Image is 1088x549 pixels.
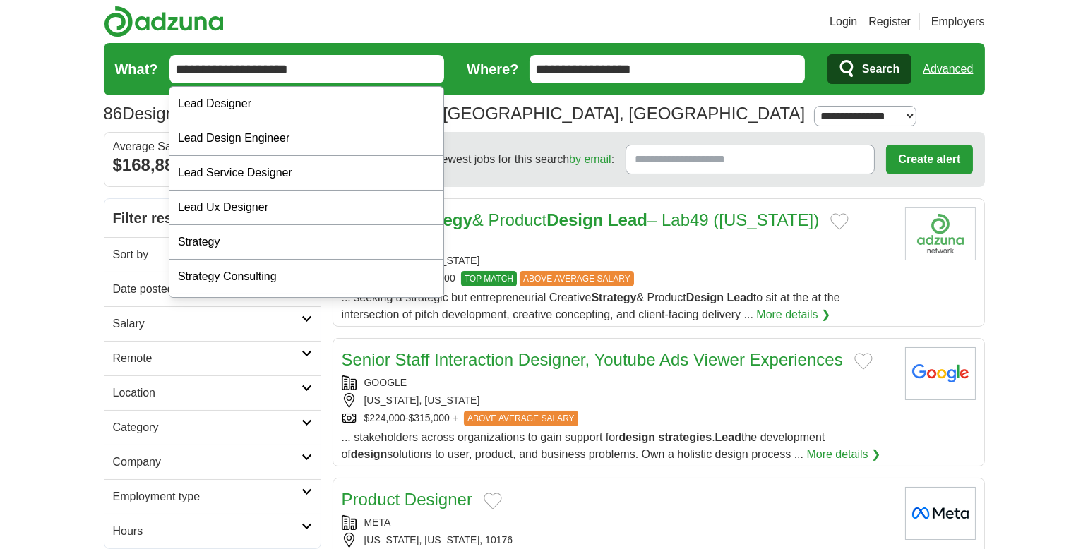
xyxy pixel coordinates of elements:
a: Sort by [104,237,321,272]
button: Search [827,54,911,84]
h2: Sort by [113,246,301,263]
strong: Lead [608,210,647,229]
button: Add to favorite jobs [830,213,849,230]
span: ABOVE AVERAGE SALARY [464,411,578,426]
a: Location [104,375,321,410]
button: Create alert [886,145,972,174]
img: Adzuna logo [104,6,224,37]
label: Where? [467,59,518,80]
div: $224,000-$315,000 + [342,411,894,426]
h2: Salary [113,315,301,332]
a: by email [569,153,611,165]
strong: design [351,448,388,460]
div: [US_STATE], [US_STATE] [342,393,894,408]
div: [US_STATE], [US_STATE], 10176 [342,533,894,548]
img: Company logo [905,207,976,260]
strong: Strategy [591,291,636,303]
h2: Location [113,385,301,402]
label: What? [115,59,158,80]
div: Lead Design Engineer [169,121,443,156]
a: Login [830,13,857,30]
span: Search [862,55,899,83]
strong: Lead [727,291,753,303]
a: More details ❯ [807,446,881,463]
button: Add to favorite jobs [484,493,502,509]
img: Meta logo [905,487,976,540]
button: Add to favorite jobs [854,353,873,370]
h2: Company [113,454,301,471]
h2: Employment type [113,488,301,505]
div: [US_STATE], [US_STATE] [342,253,894,268]
a: META [364,517,391,528]
div: ION GROUP [342,236,894,251]
a: Category [104,410,321,445]
a: Product Designer [342,490,472,509]
h2: Remote [113,350,301,367]
span: TOP MATCH [461,271,517,286]
span: ... stakeholders across organizations to gain support for . the development of solutions to user,... [342,431,825,460]
a: Employers [931,13,985,30]
div: Strategy Director [169,294,443,329]
div: Lead Ux Designer [169,191,443,225]
a: Employment type [104,479,321,514]
a: Register [868,13,911,30]
div: $190,000 - $240,000 [342,271,894,286]
a: Advanced [923,55,973,83]
a: Date posted [104,272,321,306]
a: Salary [104,306,321,341]
strong: Design [686,291,724,303]
div: Lead Service Designer [169,156,443,191]
span: Receive the newest jobs for this search : [373,151,614,168]
img: Google logo [905,347,976,400]
a: Company [104,445,321,479]
div: Strategy Consulting [169,260,443,294]
strong: strategies [659,431,712,443]
a: Remote [104,341,321,375]
h2: Date posted [113,281,301,298]
strong: Design [546,210,603,229]
h1: Design Strategy Lead Jobs in [US_STATE][GEOGRAPHIC_DATA], [GEOGRAPHIC_DATA] [104,104,806,123]
div: Average Salary [113,141,312,152]
h2: Filter results [104,199,321,237]
strong: design [619,431,656,443]
h2: Hours [113,523,301,540]
a: Hours [104,514,321,548]
span: ABOVE AVERAGE SALARY [520,271,634,286]
a: CreativeStrategy& ProductDesign Lead– Lab49 ([US_STATE]) [342,210,820,229]
div: Lead Designer [169,87,443,121]
span: ... seeking a strategic but entrepreneurial Creative & Product to sit at the at the intersection ... [342,291,840,320]
strong: Lead [715,431,741,443]
a: GOOGLE [364,377,407,388]
a: Senior Staff Interaction Designer, Youtube Ads Viewer Experiences [342,350,843,369]
span: 86 [104,101,123,126]
a: More details ❯ [756,306,830,323]
div: Strategy [169,225,443,260]
h2: Category [113,419,301,436]
div: $168,887 [113,152,312,178]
